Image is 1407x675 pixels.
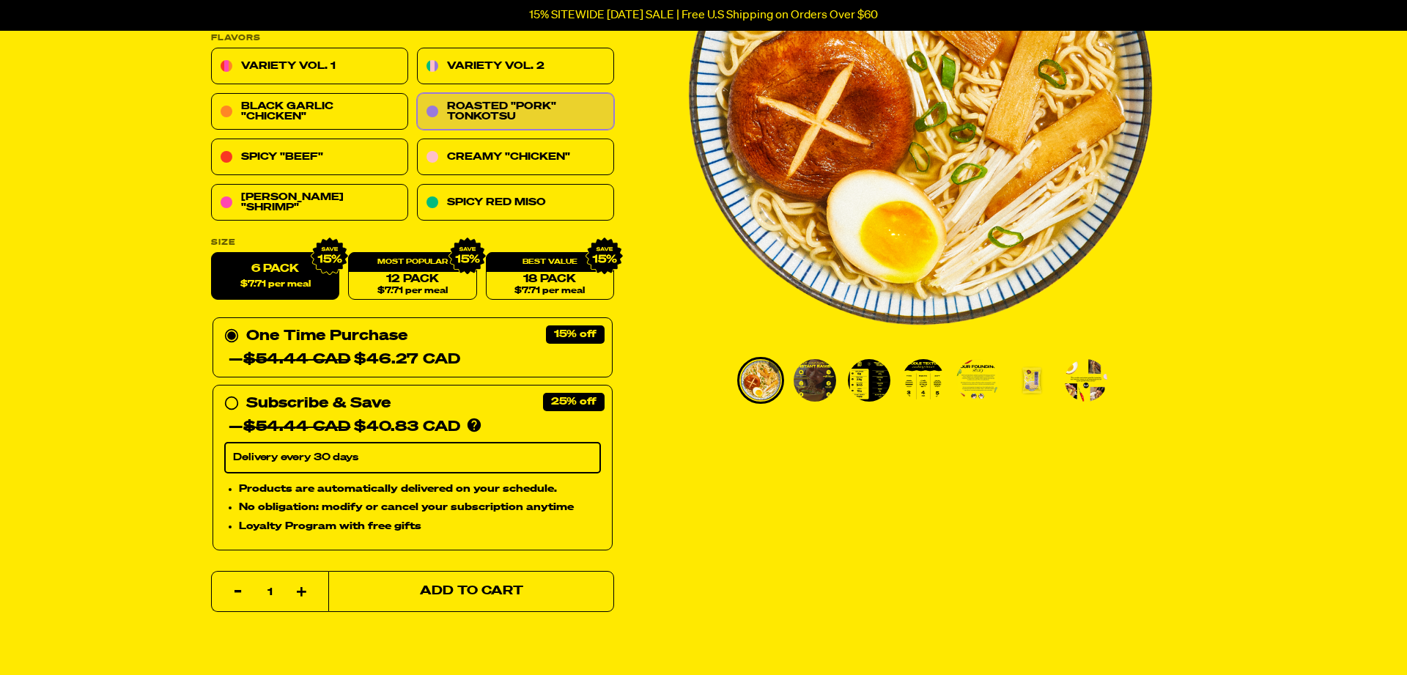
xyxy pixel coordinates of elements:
div: Subscribe & Save [246,392,391,416]
button: Add to Cart [328,571,614,612]
label: Size [211,239,614,247]
del: $54.44 CAD [243,353,350,367]
a: 18 Pack$7.71 per meal [486,253,614,300]
input: quantity [221,572,320,613]
li: Products are automatically delivered on your schedule. [239,481,601,497]
a: Spicy Red Miso [417,185,614,221]
span: $7.71 per meal [514,287,585,296]
a: Spicy "Beef" [211,139,408,176]
li: Go to slide 2 [791,357,838,404]
a: 12 Pack$7.71 per meal [348,253,476,300]
img: Roasted "Pork" Tonkotsu Ramen [1011,359,1053,402]
img: Roasted "Pork" Tonkotsu Ramen [902,359,945,402]
img: Roasted "Pork" Tonkotsu Ramen [794,359,836,402]
img: Roasted "Pork" Tonkotsu Ramen [1065,359,1107,402]
span: Add to Cart [420,586,523,598]
li: Go to slide 3 [846,357,893,404]
li: No obligation: modify or cancel your subscription anytime [239,500,601,516]
span: $7.71 per meal [377,287,448,296]
li: Go to slide 6 [1008,357,1055,404]
span: $7.71 per meal [240,280,311,289]
img: IMG_9632.png [448,237,486,276]
div: PDP main carousel thumbnails [673,357,1166,404]
a: [PERSON_NAME] "Shrimp" [211,185,408,221]
div: One Time Purchase [224,325,601,372]
a: Variety Vol. 1 [211,48,408,85]
div: — $40.83 CAD [229,416,460,439]
li: Go to slide 7 [1063,357,1109,404]
li: Go to slide 1 [737,357,784,404]
div: — $46.27 CAD [229,348,460,372]
img: Roasted "Pork" Tonkotsu Ramen [848,359,890,402]
p: 15% SITEWIDE [DATE] SALE | Free U.S Shipping on Orders Over $60 [529,9,878,22]
li: Go to slide 4 [900,357,947,404]
a: Roasted "Pork" Tonkotsu [417,94,614,130]
a: Black Garlic "Chicken" [211,94,408,130]
p: Flavors [211,34,614,43]
img: IMG_9632.png [586,237,624,276]
del: $54.44 CAD [243,420,350,435]
a: Creamy "Chicken" [417,139,614,176]
select: Subscribe & Save —$54.44 CAD$40.83 CAD Products are automatically delivered on your schedule. No ... [224,443,601,473]
li: Go to slide 5 [954,357,1001,404]
img: IMG_9632.png [311,237,349,276]
a: Variety Vol. 2 [417,48,614,85]
label: 6 pack [211,253,339,300]
img: Roasted "Pork" Tonkotsu Ramen [739,359,782,402]
li: Loyalty Program with free gifts [239,519,601,535]
img: Roasted "Pork" Tonkotsu Ramen [956,359,999,402]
